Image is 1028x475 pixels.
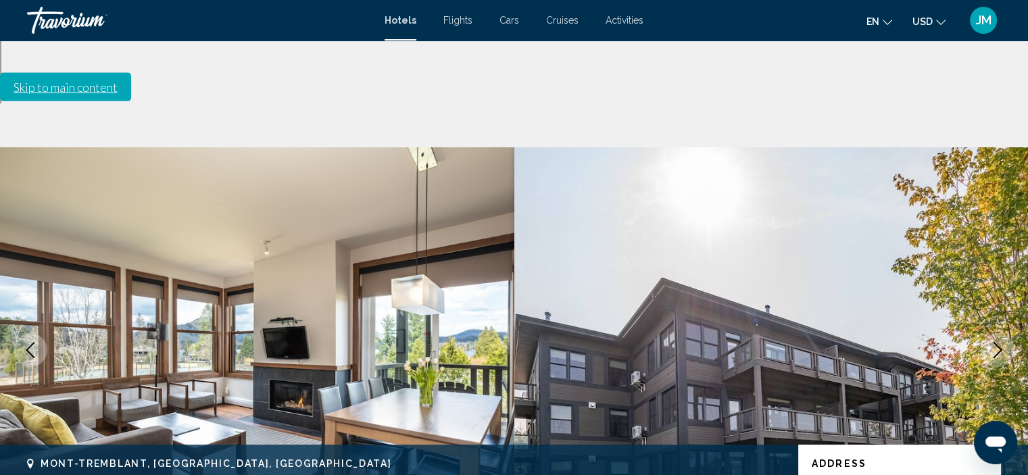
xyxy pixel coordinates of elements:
a: Hotels [385,15,416,26]
span: USD [912,16,933,27]
span: JM [976,14,992,27]
button: User Menu [966,6,1001,34]
button: Previous image [14,333,47,367]
span: Mont-Tremblant, [GEOGRAPHIC_DATA], [GEOGRAPHIC_DATA] [41,458,391,469]
a: Travorium [27,7,371,34]
button: Change language [866,11,892,31]
p: Address [812,458,987,469]
button: Change currency [912,11,946,31]
a: Cruises [546,15,579,26]
span: en [866,16,879,27]
a: Activities [606,15,643,26]
button: Next image [981,333,1014,367]
a: Cars [499,15,519,26]
a: Flights [443,15,472,26]
iframe: Bouton de lancement de la fenêtre de messagerie [974,421,1017,464]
